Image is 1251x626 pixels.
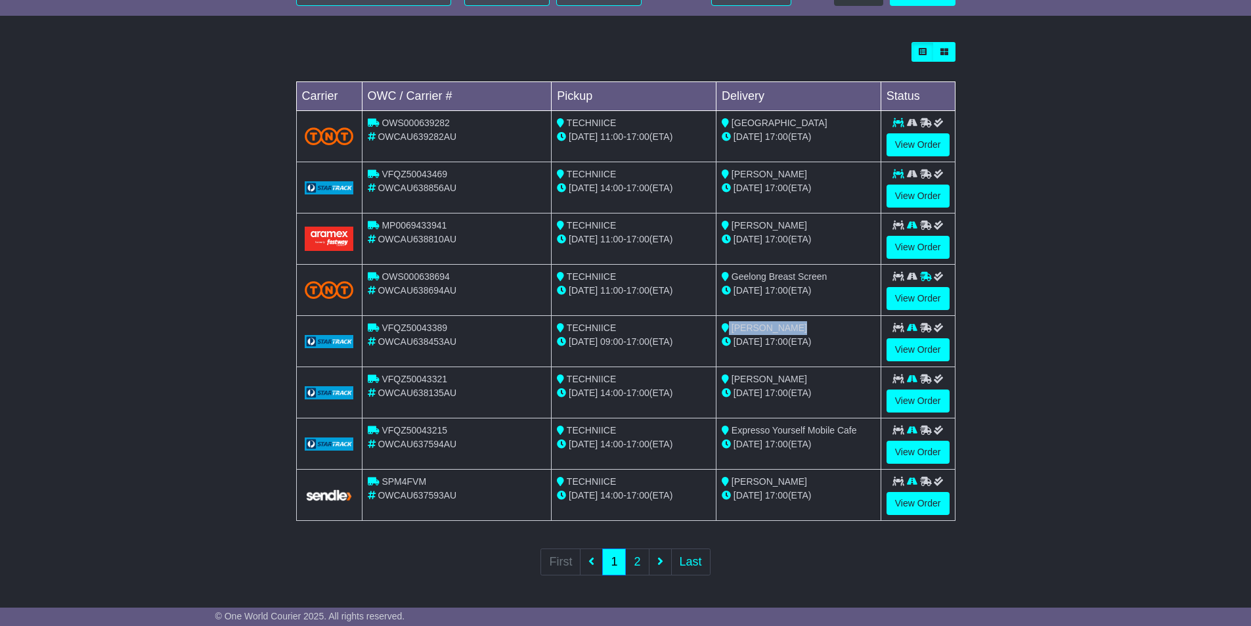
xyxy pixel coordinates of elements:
span: [PERSON_NAME] [732,169,807,179]
span: [DATE] [569,388,598,398]
span: 09:00 [600,336,623,347]
span: 17:00 [626,490,649,501]
a: View Order [887,441,950,464]
span: [DATE] [734,490,762,501]
span: OWCAU639282AU [378,131,456,142]
img: GetCarrierServiceLogo [305,181,354,194]
div: - (ETA) [557,386,711,400]
span: 17:00 [626,285,649,296]
span: [DATE] [569,285,598,296]
img: GetCarrierServiceLogo [305,335,354,348]
div: (ETA) [722,181,875,195]
span: 17:00 [626,234,649,244]
div: - (ETA) [557,335,711,349]
span: [DATE] [734,285,762,296]
a: View Order [887,492,950,515]
a: View Order [887,185,950,208]
span: [PERSON_NAME] [732,220,807,231]
span: [DATE] [569,234,598,244]
span: SPM4FVM [382,476,426,487]
span: © One World Courier 2025. All rights reserved. [215,611,405,621]
span: 17:00 [765,285,788,296]
span: OWCAU638453AU [378,336,456,347]
a: Last [671,548,711,575]
div: (ETA) [722,284,875,298]
span: [DATE] [569,131,598,142]
span: [GEOGRAPHIC_DATA] [732,118,827,128]
div: - (ETA) [557,130,711,144]
span: VFQZ50043321 [382,374,447,384]
div: (ETA) [722,489,875,503]
span: [DATE] [734,336,762,347]
span: 17:00 [626,131,649,142]
div: (ETA) [722,233,875,246]
a: View Order [887,287,950,310]
img: GetCarrierServiceLogo [305,437,354,451]
span: TECHNIICE [567,374,616,384]
a: View Order [887,133,950,156]
span: Expresso Yourself Mobile Cafe [732,425,857,436]
span: [DATE] [734,388,762,398]
div: - (ETA) [557,233,711,246]
span: TECHNIICE [567,425,616,436]
td: Carrier [296,82,362,111]
td: Status [881,82,955,111]
div: (ETA) [722,130,875,144]
span: 11:00 [600,285,623,296]
img: GetCarrierServiceLogo [305,489,354,503]
span: 17:00 [765,439,788,449]
span: OWS000638694 [382,271,450,282]
span: VFQZ50043215 [382,425,447,436]
span: TECHNIICE [567,118,616,128]
img: Aramex.png [305,227,354,251]
span: 17:00 [765,183,788,193]
span: 17:00 [626,336,649,347]
span: VFQZ50043389 [382,323,447,333]
td: Delivery [716,82,881,111]
div: (ETA) [722,386,875,400]
span: OWCAU637593AU [378,490,456,501]
span: [PERSON_NAME] [732,374,807,384]
span: 14:00 [600,388,623,398]
span: Geelong Breast Screen [732,271,827,282]
td: OWC / Carrier # [362,82,552,111]
span: 17:00 [626,388,649,398]
span: [DATE] [734,131,762,142]
span: OWCAU638810AU [378,234,456,244]
img: TNT_Domestic.png [305,281,354,299]
span: OWCAU638694AU [378,285,456,296]
img: GetCarrierServiceLogo [305,386,354,399]
a: 2 [625,548,649,575]
div: (ETA) [722,437,875,451]
span: 17:00 [765,131,788,142]
span: TECHNIICE [567,271,616,282]
span: 14:00 [600,439,623,449]
span: OWCAU638135AU [378,388,456,398]
div: - (ETA) [557,437,711,451]
div: - (ETA) [557,284,711,298]
span: [DATE] [569,336,598,347]
span: OWS000639282 [382,118,450,128]
span: OWCAU637594AU [378,439,456,449]
span: [DATE] [734,183,762,193]
a: View Order [887,338,950,361]
span: 14:00 [600,490,623,501]
span: TECHNIICE [567,476,616,487]
span: [DATE] [734,234,762,244]
span: TECHNIICE [567,323,616,333]
span: 11:00 [600,131,623,142]
span: 17:00 [626,439,649,449]
span: TECHNIICE [567,169,616,179]
span: 17:00 [626,183,649,193]
span: 17:00 [765,490,788,501]
span: TECHNIICE [567,220,616,231]
span: [DATE] [569,183,598,193]
span: [DATE] [734,439,762,449]
span: MP0069433941 [382,220,447,231]
a: View Order [887,236,950,259]
img: TNT_Domestic.png [305,127,354,145]
span: OWCAU638856AU [378,183,456,193]
span: 11:00 [600,234,623,244]
a: View Order [887,390,950,413]
span: 17:00 [765,336,788,347]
